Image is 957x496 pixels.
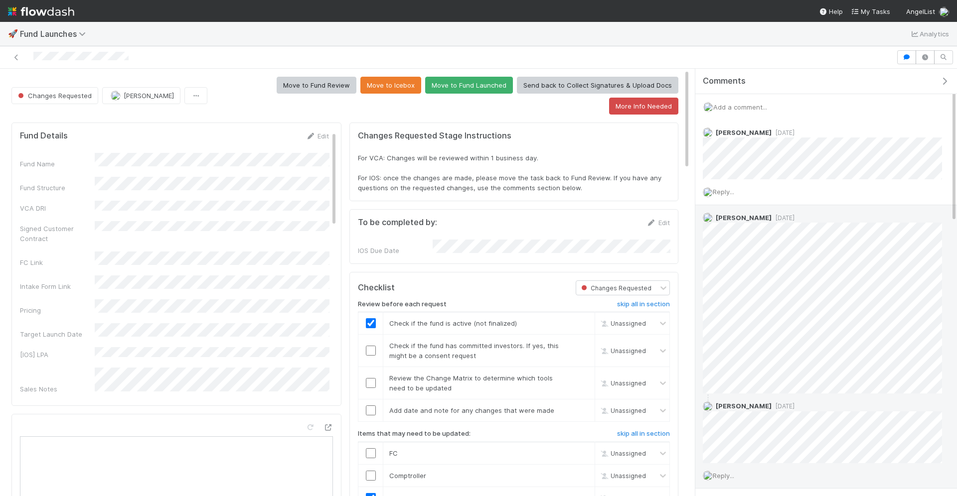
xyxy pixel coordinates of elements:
div: Intake Form Link [20,281,95,291]
img: avatar_c597f508-4d28-4c7c-92e0-bd2d0d338f8e.png [703,471,713,481]
a: skip all in section [617,430,670,442]
h5: Changes Requested Stage Instructions [358,131,670,141]
div: FC Link [20,257,95,267]
span: [DATE] [772,129,795,136]
span: Unassigned [599,407,646,414]
span: Comments [703,76,746,86]
span: Unassigned [599,472,646,480]
div: Sales Notes [20,384,95,394]
div: Target Launch Date [20,329,95,339]
h6: Review before each request [358,300,447,308]
span: Review the Change Matrix to determine which tools need to be updated [389,374,553,392]
button: Move to Fund Review [277,77,356,94]
span: Check if the fund is active (not finalized) [389,319,517,327]
button: Send back to Collect Signatures & Upload Docs [517,77,678,94]
h5: Fund Details [20,131,68,141]
div: Fund Structure [20,183,95,193]
span: Comptroller [389,472,426,480]
span: [PERSON_NAME] [716,128,772,136]
div: Signed Customer Contract [20,224,95,244]
div: VCA DRI [20,203,95,213]
a: My Tasks [851,6,890,16]
span: Unassigned [599,379,646,387]
div: [IOS] LPA [20,350,95,360]
div: IOS Due Date [358,246,433,255]
h5: Checklist [358,283,395,293]
h6: Items that may need to be updated: [358,430,471,438]
img: avatar_c597f508-4d28-4c7c-92e0-bd2d0d338f8e.png [703,187,713,197]
span: Unassigned [599,450,646,457]
span: Unassigned [599,320,646,327]
span: Changes Requested [579,284,651,291]
span: For VCA: Changes will be reviewed within 1 business day. For IOS: once the changes are made, plea... [358,154,663,192]
div: Pricing [20,305,95,315]
span: Check if the fund has committed investors. If yes, this might be a consent request [389,342,559,360]
div: Help [819,6,843,16]
span: [DATE] [772,214,795,222]
img: avatar_b467e446-68e1-4310-82a7-76c532dc3f4b.png [703,213,713,223]
h6: skip all in section [617,300,670,308]
a: Edit [306,132,329,140]
span: Fund Launches [20,29,91,39]
button: [PERSON_NAME] [102,87,180,104]
span: Add a comment... [713,103,767,111]
button: Move to Fund Launched [425,77,513,94]
span: [PERSON_NAME] [716,402,772,410]
img: logo-inverted-e16ddd16eac7371096b0.svg [8,3,74,20]
span: AngelList [906,7,935,15]
span: [PERSON_NAME] [124,92,174,100]
img: avatar_b467e446-68e1-4310-82a7-76c532dc3f4b.png [703,127,713,137]
span: Reply... [713,472,734,480]
span: 🚀 [8,29,18,38]
a: skip all in section [617,300,670,312]
button: More Info Needed [609,98,678,115]
span: Reply... [713,188,734,196]
button: Move to Icebox [360,77,421,94]
div: Fund Name [20,159,95,169]
img: avatar_768cd48b-9260-4103-b3ef-328172ae0546.png [111,91,121,101]
span: My Tasks [851,7,890,15]
span: Unassigned [599,347,646,355]
span: [PERSON_NAME] [716,214,772,222]
span: Add date and note for any changes that were made [389,406,554,414]
span: [DATE] [772,402,795,410]
img: avatar_c597f508-4d28-4c7c-92e0-bd2d0d338f8e.png [703,102,713,112]
button: Changes Requested [11,87,98,104]
h5: To be completed by: [358,218,437,228]
img: avatar_c597f508-4d28-4c7c-92e0-bd2d0d338f8e.png [703,401,713,411]
span: Changes Requested [16,92,92,100]
img: avatar_c597f508-4d28-4c7c-92e0-bd2d0d338f8e.png [939,7,949,17]
a: Edit [646,219,670,227]
span: FC [389,449,398,457]
a: Analytics [910,28,949,40]
h6: skip all in section [617,430,670,438]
